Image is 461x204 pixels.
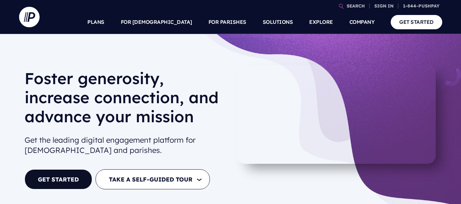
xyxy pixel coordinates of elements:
a: GET STARTED [391,15,442,29]
a: FOR [DEMOGRAPHIC_DATA] [121,10,192,34]
a: SOLUTIONS [263,10,293,34]
h1: Foster generosity, increase connection, and advance your mission [25,69,225,131]
h2: Get the leading digital engagement platform for [DEMOGRAPHIC_DATA] and parishes. [25,132,225,159]
a: FOR PARISHES [208,10,246,34]
a: PLANS [87,10,104,34]
a: EXPLORE [309,10,333,34]
button: TAKE A SELF-GUIDED TOUR [96,169,210,189]
a: COMPANY [349,10,375,34]
a: GET STARTED [25,169,92,189]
